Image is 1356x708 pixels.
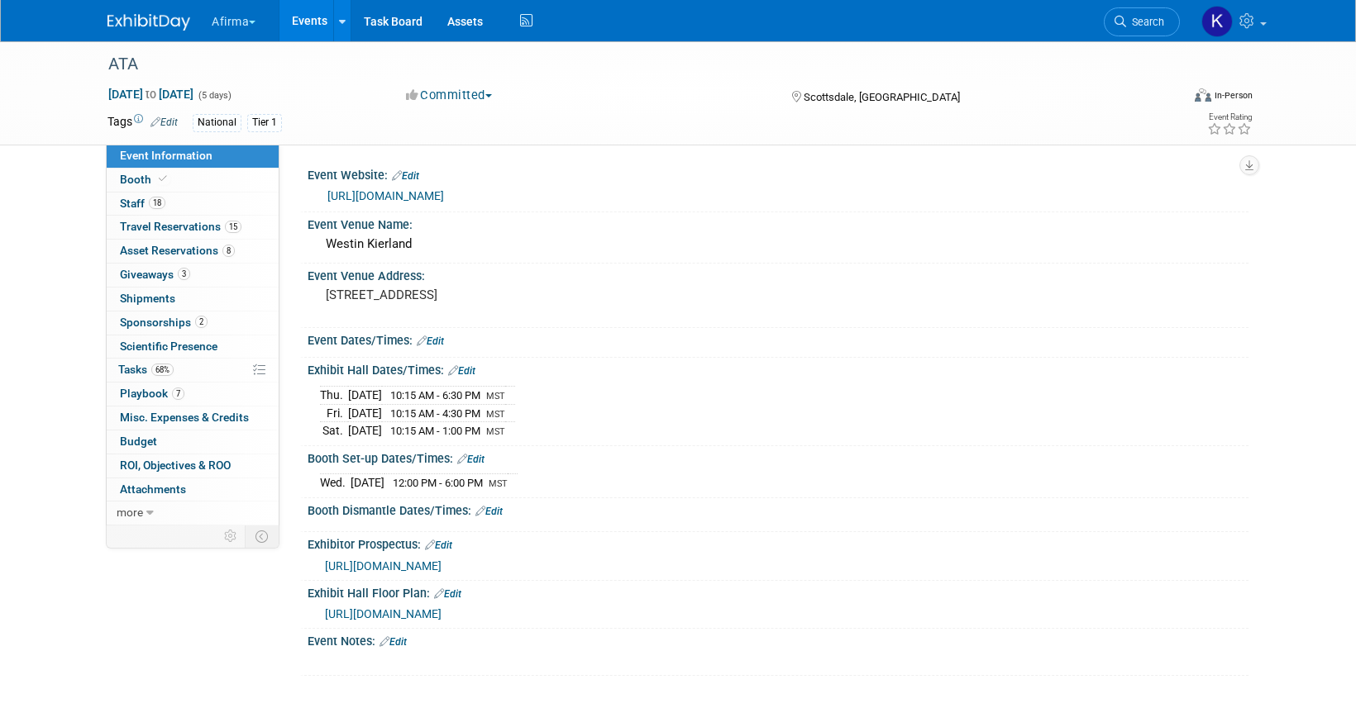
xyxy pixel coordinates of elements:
[120,387,184,400] span: Playbook
[197,90,232,101] span: (5 days)
[118,363,174,376] span: Tasks
[1104,7,1180,36] a: Search
[120,316,208,329] span: Sponsorships
[172,387,184,400] span: 7
[225,221,241,233] span: 15
[107,216,279,239] a: Travel Reservations15
[308,212,1249,233] div: Event Venue Name:
[308,358,1249,379] div: Exhibit Hall Dates/Times:
[326,287,681,302] pre: [STREET_ADDRESS]
[1207,113,1252,121] div: Event Rating
[325,607,442,620] a: [URL][DOMAIN_NAME]
[448,365,475,377] a: Edit
[434,588,461,600] a: Edit
[107,335,279,359] a: Scientific Presence
[120,435,157,448] span: Budget
[120,340,217,353] span: Scientific Presence
[489,478,508,489] span: MST
[120,173,170,186] span: Booth
[150,116,178,128] a: Edit
[107,240,279,263] a: Asset Reservations8
[392,170,419,182] a: Edit
[308,328,1249,349] div: Event Dates/Times:
[400,87,499,104] button: Committed
[425,539,452,551] a: Edit
[107,430,279,454] a: Budget
[348,422,382,440] td: [DATE]
[193,114,241,131] div: National
[486,426,505,437] span: MST
[120,268,190,281] span: Giveaways
[308,163,1249,184] div: Event Website:
[320,386,348,404] td: Thu.
[149,197,165,209] span: 18
[120,292,175,305] span: Shipments
[390,389,480,402] span: 10:15 AM - 6:30 PM
[486,391,505,402] span: MST
[178,268,190,280] span: 3
[107,406,279,430] a: Misc. Expenses & Credits
[417,335,444,347] a: Edit
[390,407,480,420] span: 10:15 AM - 4:30 PM
[159,174,167,183] i: Booth reservation complete
[120,244,235,257] span: Asset Reservations
[143,88,159,101] span: to
[107,287,279,311] a: Shipments
[804,91,960,103] span: Scottsdale, [GEOGRAPHIC_DATA]
[247,114,282,131] div: Tier 1
[308,629,1249,650] div: Event Notes:
[308,532,1249,554] div: Exhibitor Prospectus:
[320,231,1236,257] div: Westin Kierland
[107,169,279,192] a: Booth
[1201,6,1233,37] img: Keirsten Davis
[151,364,174,376] span: 68%
[393,477,483,489] span: 12:00 PM - 6:00 PM
[120,459,231,472] span: ROI, Objectives & ROO
[486,409,505,420] span: MST
[1214,89,1253,102] div: In-Person
[120,482,186,496] span: Attachments
[308,498,1249,520] div: Booth Dismantle Dates/Times:
[320,474,351,492] td: Wed.
[107,145,279,168] a: Event Information
[1126,16,1164,28] span: Search
[120,197,165,210] span: Staff
[107,87,194,102] span: [DATE] [DATE]
[380,636,407,648] a: Edit
[390,425,480,437] span: 10:15 AM - 1:00 PM
[348,404,382,422] td: [DATE]
[222,245,235,257] span: 8
[107,383,279,406] a: Playbook7
[107,113,178,132] td: Tags
[117,506,143,519] span: more
[103,50,1155,79] div: ATA
[457,454,485,465] a: Edit
[246,525,279,547] td: Toggle Event Tabs
[308,446,1249,468] div: Booth Set-up Dates/Times:
[1082,86,1253,111] div: Event Format
[107,264,279,287] a: Giveaways3
[107,501,279,525] a: more
[217,525,246,547] td: Personalize Event Tab Strip
[195,316,208,328] span: 2
[120,149,212,162] span: Event Information
[1195,88,1211,102] img: Format-Inperson.png
[325,559,442,573] a: [URL][DOMAIN_NAME]
[120,220,241,233] span: Travel Reservations
[320,404,348,422] td: Fri.
[107,359,279,382] a: Tasks68%
[107,192,279,216] a: Staff18
[475,506,503,517] a: Edit
[351,474,384,492] td: [DATE]
[120,411,249,424] span: Misc. Expenses & Credits
[107,478,279,501] a: Attachments
[107,454,279,478] a: ROI, Objectives & ROO
[348,386,382,404] td: [DATE]
[107,14,190,31] img: ExhibitDay
[308,264,1249,284] div: Event Venue Address:
[327,189,444,202] a: [URL][DOMAIN_NAME]
[308,581,1249,602] div: Exhibit Hall Floor Plan:
[107,311,279,335] a: Sponsorships2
